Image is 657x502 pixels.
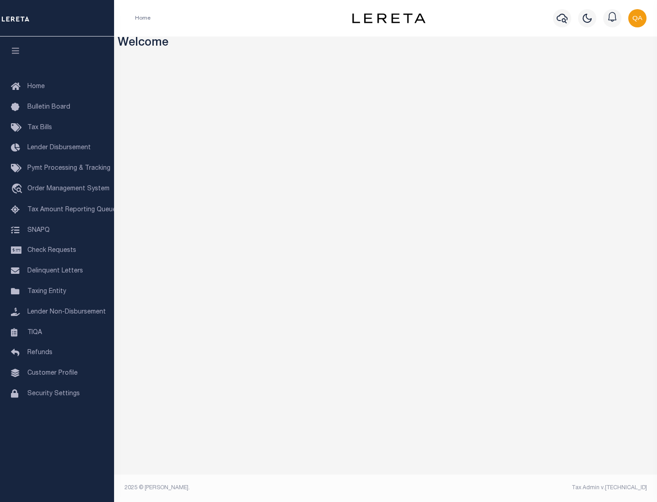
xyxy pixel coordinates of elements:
span: Security Settings [27,391,80,397]
span: Lender Disbursement [27,145,91,151]
span: Refunds [27,350,52,356]
span: Pymt Processing & Tracking [27,165,110,172]
span: Tax Amount Reporting Queue [27,207,116,213]
img: svg+xml;base64,PHN2ZyB4bWxucz0iaHR0cDovL3d3dy53My5vcmcvMjAwMC9zdmciIHBvaW50ZXItZXZlbnRzPSJub25lIi... [628,9,647,27]
span: Customer Profile [27,370,78,376]
span: Home [27,84,45,90]
span: SNAPQ [27,227,50,233]
span: Order Management System [27,186,109,192]
span: Lender Non-Disbursement [27,309,106,315]
span: Bulletin Board [27,104,70,110]
span: Tax Bills [27,125,52,131]
i: travel_explore [11,183,26,195]
img: logo-dark.svg [352,13,425,23]
span: Delinquent Letters [27,268,83,274]
div: Tax Admin v.[TECHNICAL_ID] [392,484,647,492]
span: Taxing Entity [27,288,66,295]
span: TIQA [27,329,42,335]
div: 2025 © [PERSON_NAME]. [118,484,386,492]
span: Check Requests [27,247,76,254]
h3: Welcome [118,37,654,51]
li: Home [135,14,151,22]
